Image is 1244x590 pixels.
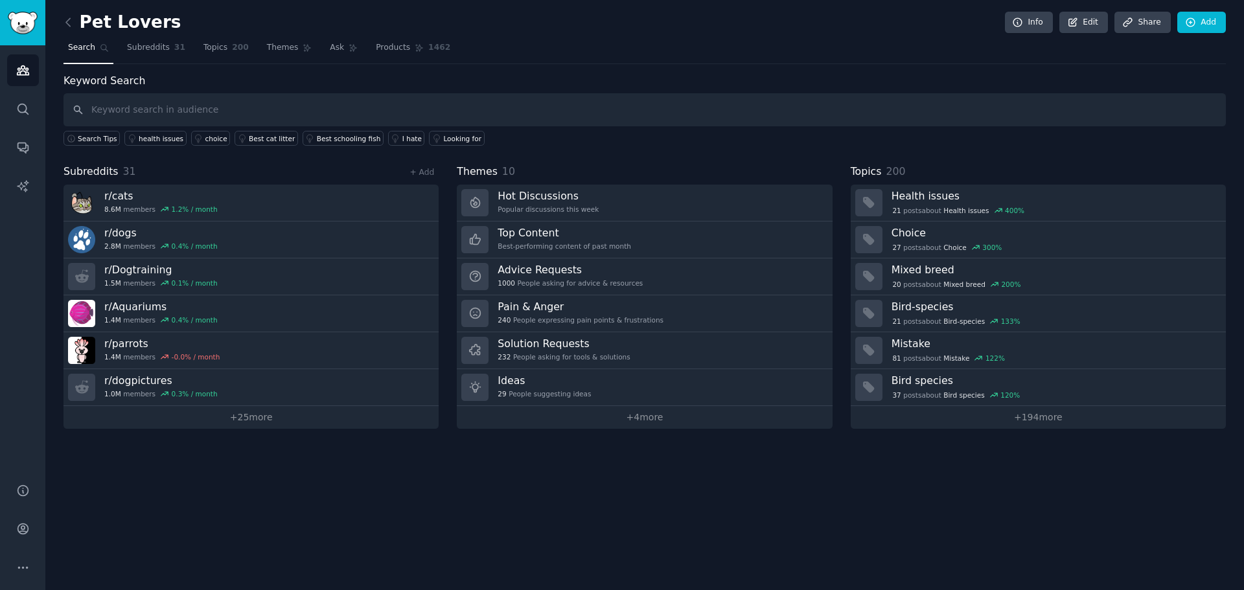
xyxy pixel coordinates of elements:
[63,406,439,429] a: +25more
[78,134,117,143] span: Search Tips
[892,205,1026,216] div: post s about
[203,42,227,54] span: Topics
[851,295,1226,332] a: Bird-species21postsaboutBird-species133%
[104,242,121,251] span: 2.8M
[63,93,1226,126] input: Keyword search in audience
[63,131,120,146] button: Search Tips
[249,134,295,143] div: Best cat litter
[1059,12,1108,34] a: Edit
[104,242,218,251] div: members
[104,389,121,398] span: 1.0M
[457,185,832,221] a: Hot DiscussionsPopular discussions this week
[63,38,113,64] a: Search
[943,243,967,252] span: Choice
[172,205,218,214] div: 1.2 % / month
[985,354,1005,363] div: 122 %
[63,164,119,180] span: Subreddits
[892,243,901,252] span: 27
[104,205,121,214] span: 8.6M
[122,38,190,64] a: Subreddits31
[1001,317,1020,326] div: 133 %
[1005,12,1053,34] a: Info
[172,389,218,398] div: 0.3 % / month
[68,189,95,216] img: cats
[104,337,220,350] h3: r/ parrots
[498,278,643,288] div: People asking for advice & resources
[498,315,663,324] div: People expressing pain points & frustrations
[498,315,511,324] span: 240
[457,221,832,258] a: Top ContentBest-performing content of past month
[851,332,1226,369] a: Mistake81postsaboutMistake122%
[892,354,901,363] span: 81
[235,131,298,146] a: Best cat litter
[498,205,599,214] div: Popular discussions this week
[851,258,1226,295] a: Mixed breed20postsaboutMixed breed200%
[943,391,984,400] span: Bird species
[68,300,95,327] img: Aquariums
[205,134,227,143] div: choice
[139,134,183,143] div: health issues
[63,74,145,87] label: Keyword Search
[172,242,218,251] div: 0.4 % / month
[892,337,1217,350] h3: Mistake
[330,42,344,54] span: Ask
[851,221,1226,258] a: Choice27postsaboutChoice300%
[172,315,218,324] div: 0.4 % / month
[104,226,218,240] h3: r/ dogs
[892,206,901,215] span: 21
[851,185,1226,221] a: Health issues21postsaboutHealth issues400%
[68,226,95,253] img: dogs
[1001,280,1020,289] div: 200 %
[892,300,1217,313] h3: Bird-species
[498,278,515,288] span: 1000
[892,352,1006,364] div: post s about
[892,389,1021,401] div: post s about
[191,131,231,146] a: choice
[104,315,121,324] span: 1.4M
[457,332,832,369] a: Solution Requests232People asking for tools & solutions
[498,374,591,387] h3: Ideas
[409,168,434,177] a: + Add
[457,406,832,429] a: +4more
[104,389,218,398] div: members
[325,38,362,64] a: Ask
[498,226,631,240] h3: Top Content
[457,369,832,406] a: Ideas29People suggesting ideas
[429,131,484,146] a: Looking for
[104,278,121,288] span: 1.5M
[1177,12,1226,34] a: Add
[851,406,1226,429] a: +194more
[892,226,1217,240] h3: Choice
[172,278,218,288] div: 0.1 % / month
[457,258,832,295] a: Advice Requests1000People asking for advice & resources
[892,278,1022,290] div: post s about
[104,189,218,203] h3: r/ cats
[892,242,1003,253] div: post s about
[943,354,969,363] span: Mistake
[104,352,121,361] span: 1.4M
[892,317,901,326] span: 21
[498,242,631,251] div: Best-performing content of past month
[8,12,38,34] img: GummySearch logo
[1114,12,1170,34] a: Share
[104,300,218,313] h3: r/ Aquariums
[892,315,1022,327] div: post s about
[892,263,1217,277] h3: Mixed breed
[982,243,1002,252] div: 300 %
[63,221,439,258] a: r/dogs2.8Mmembers0.4% / month
[498,389,506,398] span: 29
[63,185,439,221] a: r/cats8.6Mmembers1.2% / month
[428,42,450,54] span: 1462
[104,374,218,387] h3: r/ dogpictures
[892,280,901,289] span: 20
[943,206,989,215] span: Health issues
[127,42,170,54] span: Subreddits
[943,280,985,289] span: Mixed breed
[104,315,218,324] div: members
[199,38,253,64] a: Topics200
[376,42,410,54] span: Products
[63,258,439,295] a: r/Dogtraining1.5Mmembers0.1% / month
[174,42,185,54] span: 31
[443,134,481,143] div: Looking for
[267,42,299,54] span: Themes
